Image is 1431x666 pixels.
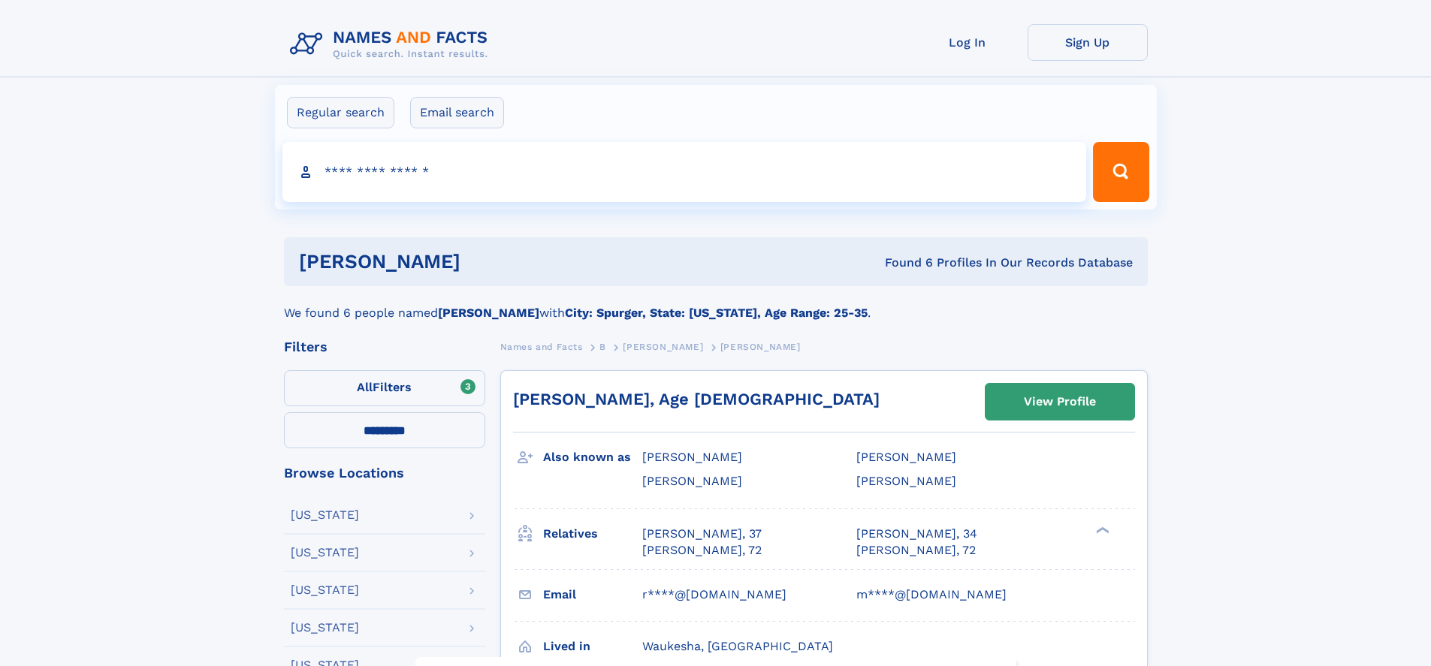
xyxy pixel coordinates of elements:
h3: Also known as [543,445,642,470]
a: [PERSON_NAME], 34 [856,526,977,542]
div: Browse Locations [284,466,485,480]
span: [PERSON_NAME] [856,474,956,488]
div: ❯ [1092,525,1110,535]
span: All [357,380,373,394]
a: [PERSON_NAME], 72 [856,542,976,559]
a: B [599,337,606,356]
div: [US_STATE] [291,622,359,634]
label: Regular search [287,97,394,128]
div: View Profile [1024,384,1096,419]
button: Search Button [1093,142,1149,202]
h1: [PERSON_NAME] [299,252,673,271]
a: Sign Up [1028,24,1148,61]
div: [US_STATE] [291,547,359,559]
div: [US_STATE] [291,509,359,521]
span: [PERSON_NAME] [642,450,742,464]
b: [PERSON_NAME] [438,306,539,320]
span: [PERSON_NAME] [642,474,742,488]
span: B [599,342,606,352]
b: City: Spurger, State: [US_STATE], Age Range: 25-35 [565,306,868,320]
span: [PERSON_NAME] [856,450,956,464]
a: Names and Facts [500,337,583,356]
h3: Relatives [543,521,642,547]
a: Log In [907,24,1028,61]
input: search input [282,142,1087,202]
div: We found 6 people named with . [284,286,1148,322]
h3: Lived in [543,634,642,659]
a: View Profile [986,384,1134,420]
a: [PERSON_NAME], 37 [642,526,762,542]
label: Filters [284,370,485,406]
label: Email search [410,97,504,128]
span: Waukesha, [GEOGRAPHIC_DATA] [642,639,833,653]
div: [US_STATE] [291,584,359,596]
div: Filters [284,340,485,354]
div: Found 6 Profiles In Our Records Database [672,255,1133,271]
span: [PERSON_NAME] [720,342,801,352]
a: [PERSON_NAME], Age [DEMOGRAPHIC_DATA] [513,390,880,408]
img: Logo Names and Facts [284,24,500,65]
a: [PERSON_NAME] [623,337,703,356]
h3: Email [543,582,642,607]
span: [PERSON_NAME] [623,342,703,352]
a: [PERSON_NAME], 72 [642,542,762,559]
